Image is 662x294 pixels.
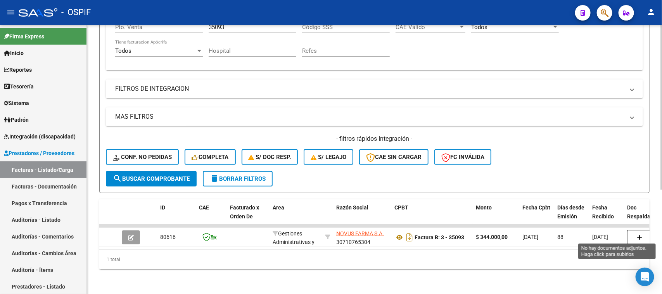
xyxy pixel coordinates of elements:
strong: Factura B: 3 - 35093 [415,234,464,240]
span: NOVUS FARMA S.A. [336,230,384,237]
mat-icon: person [646,7,656,17]
span: Monto [476,204,492,211]
button: CAE SIN CARGAR [359,149,429,165]
span: 88 [557,234,563,240]
mat-panel-title: FILTROS DE INTEGRACION [115,85,624,93]
datatable-header-cell: ID [157,199,196,233]
span: Fecha Cpbt [522,204,550,211]
span: Tesorería [4,82,34,91]
datatable-header-cell: CPBT [391,199,473,233]
button: Conf. no pedidas [106,149,179,165]
span: [DATE] [522,234,538,240]
span: [DATE] [592,234,608,240]
div: 1 total [99,250,650,269]
button: FC Inválida [434,149,491,165]
span: Sistema [4,99,29,107]
datatable-header-cell: Fecha Cpbt [519,199,554,233]
span: Padrón [4,116,29,124]
span: Conf. no pedidas [113,154,172,161]
mat-expansion-panel-header: MAS FILTROS [106,107,643,126]
span: Todos [471,24,487,31]
span: Area [273,204,284,211]
span: Gestiones Administrativas y Otros [273,230,315,254]
mat-panel-title: MAS FILTROS [115,112,624,121]
span: Todos [115,47,131,54]
span: - OSPIF [61,4,91,21]
span: 80616 [160,234,176,240]
span: Borrar Filtros [210,175,266,182]
span: CAE [199,204,209,211]
span: Prestadores / Proveedores [4,149,74,157]
span: Inicio [4,49,24,57]
span: Completa [192,154,229,161]
button: Buscar Comprobante [106,171,197,187]
datatable-header-cell: Razón Social [333,199,391,233]
span: Razón Social [336,204,368,211]
span: Firma Express [4,32,44,41]
mat-icon: menu [6,7,16,17]
button: Borrar Filtros [203,171,273,187]
span: S/ legajo [311,154,346,161]
strong: $ 344.000,00 [476,234,508,240]
span: CAE Válido [396,24,458,31]
mat-icon: delete [210,174,219,183]
span: S/ Doc Resp. [249,154,291,161]
button: S/ legajo [304,149,353,165]
span: Integración (discapacidad) [4,132,76,141]
span: ID [160,204,165,211]
datatable-header-cell: Días desde Emisión [554,199,589,233]
mat-icon: search [113,174,122,183]
span: Fecha Recibido [592,204,614,220]
span: CPBT [394,204,408,211]
i: Descargar documento [404,231,415,244]
button: Completa [185,149,236,165]
mat-expansion-panel-header: FILTROS DE INTEGRACION [106,80,643,98]
datatable-header-cell: CAE [196,199,227,233]
span: Días desde Emisión [557,204,584,220]
div: 30710765304 [336,229,388,246]
span: Doc Respaldatoria [627,204,662,220]
span: FC Inválida [441,154,484,161]
span: Reportes [4,66,32,74]
span: CAE SIN CARGAR [366,154,422,161]
div: Open Intercom Messenger [636,268,654,286]
span: Facturado x Orden De [230,204,259,220]
datatable-header-cell: Fecha Recibido [589,199,624,233]
button: S/ Doc Resp. [242,149,298,165]
span: Buscar Comprobante [113,175,190,182]
datatable-header-cell: Monto [473,199,519,233]
h4: - filtros rápidos Integración - [106,135,643,143]
datatable-header-cell: Facturado x Orden De [227,199,270,233]
datatable-header-cell: Area [270,199,322,233]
